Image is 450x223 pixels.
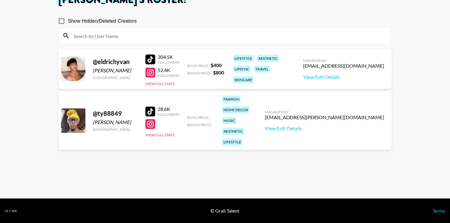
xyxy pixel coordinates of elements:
[158,112,180,117] div: Followers
[5,209,17,213] div: v 1.7.106
[303,63,384,69] div: [EMAIL_ADDRESS][DOMAIN_NAME]
[158,60,180,65] div: Followers
[187,71,212,75] span: Brand Price:
[145,81,174,86] button: View Full Stats
[303,58,384,63] div: Managed By
[265,110,384,114] div: Managed By
[433,208,445,214] a: Terms
[222,96,241,103] div: fashion
[187,63,209,68] span: Song Price:
[211,62,222,68] strong: $ 400
[93,127,138,132] div: [GEOGRAPHIC_DATA]
[303,74,384,80] a: View/Edit Details
[210,208,239,214] div: © Grail Talent
[233,76,253,83] div: skincare
[158,106,180,112] div: 28.6K
[187,115,209,120] span: Song Price:
[158,54,180,60] div: 304.5K
[145,133,174,137] button: View Full Stats
[265,114,384,120] div: [EMAIL_ADDRESS][PERSON_NAME][DOMAIN_NAME]
[257,55,279,62] div: aesthetic
[254,66,270,73] div: travel
[93,58,138,66] div: @ eldrichyvan
[265,125,384,131] a: View/Edit Details
[70,31,388,41] input: Search by User Name
[222,128,244,135] div: aesthetic
[93,75,138,80] div: [GEOGRAPHIC_DATA]
[158,67,180,73] div: 52.4K
[68,17,137,25] span: Show Hidden/Deleted Creators
[93,67,138,74] div: [PERSON_NAME]
[222,106,249,113] div: home decor
[222,117,236,124] div: music
[213,70,224,75] strong: $ 800
[233,66,250,73] div: lipsync
[233,55,253,62] div: lifestyle
[158,73,180,78] div: Followers
[93,110,138,117] div: @ ty88849
[222,138,242,146] div: lifestyle
[93,119,138,125] div: [PERSON_NAME]
[187,123,212,127] span: Brand Price:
